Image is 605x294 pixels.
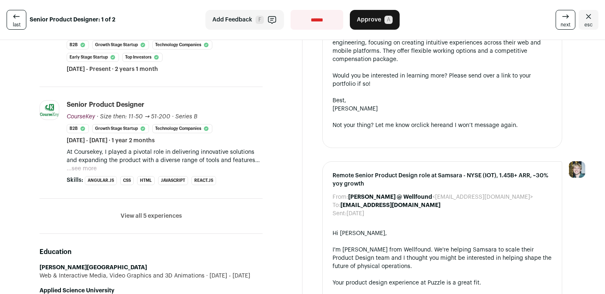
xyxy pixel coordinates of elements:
dd: <[EMAIL_ADDRESS][DOMAIN_NAME]> [348,193,533,201]
img: 6494470-medium_jpg [569,161,585,178]
a: Close [579,10,598,30]
li: B2B [67,40,89,49]
h2: Education [40,247,263,257]
li: Technology Companies [152,40,212,49]
div: [PERSON_NAME]'s design team collaborates closely with product and engineering, focusing on creati... [333,31,552,64]
span: Skills: [67,176,83,184]
li: Angular.js [85,176,117,185]
span: · Size then: 11-50 → 51-200 [97,114,170,120]
li: Top Investors [122,53,163,62]
a: next [556,10,575,30]
span: A [384,16,393,24]
span: Add Feedback [212,16,252,24]
li: Growth Stage Startup [92,124,149,133]
dt: From: [333,193,348,201]
div: Web & Interactive Media, Video Graphics and 3D Animations [40,272,263,280]
li: Growth Stage Startup [92,40,149,49]
li: HTML [137,176,155,185]
span: CourseKey [67,114,95,120]
li: React.js [191,176,216,185]
button: Add Feedback F [205,10,284,30]
img: 11113f1a505ba67075c477a854b22073bcd12d1f9d2b6be65e4ddbb93687709d.png [40,104,59,116]
div: Hi [PERSON_NAME], [333,229,552,238]
span: Approve [357,16,381,24]
a: last [7,10,26,30]
dt: To: [333,201,340,209]
li: Early Stage Startup [67,53,119,62]
span: · [172,113,174,121]
li: B2B [67,124,89,133]
dd: [DATE] [347,209,364,218]
span: next [561,21,570,28]
span: F [256,16,264,24]
li: Technology Companies [152,124,212,133]
li: CSS [120,176,134,185]
a: click here [417,122,443,128]
div: Best, [333,96,552,105]
strong: Applied Science University [40,288,114,294]
span: [DATE] - [DATE] [205,272,250,280]
span: last [13,21,21,28]
strong: [PERSON_NAME][GEOGRAPHIC_DATA] [40,265,147,270]
li: JavaScript [158,176,188,185]
div: Would you be interested in learning more? Please send over a link to your portfolio if so! [333,72,552,88]
b: [PERSON_NAME] @ Wellfound [348,194,432,200]
div: Senior Product Designer [67,100,144,109]
span: Series B [175,114,198,120]
strong: Senior Product Designer: 1 of 2 [30,16,115,24]
button: Approve A [350,10,400,30]
p: At Coursekey, I played a pivotal role in delivering innovative solutions and expanding the produc... [67,148,263,165]
div: Not your thing? Let me know or and I won’t message again. [333,121,552,129]
div: Your product design experience at Puzzle is a great fit. [333,279,552,287]
div: I'm [PERSON_NAME] from Wellfound. We're helping Samsara to scale their Product Design team and I ... [333,246,552,270]
span: Remote Senior Product Design role at Samsara - NYSE (IOT), 1.45B+ ARR, ~30% yoy growth [333,172,552,188]
span: [DATE] - [DATE] · 1 year 2 months [67,136,155,145]
button: ...see more [67,165,97,173]
button: View all 5 experiences [121,212,182,220]
div: [PERSON_NAME] [333,105,552,113]
span: esc [584,21,593,28]
dt: Sent: [333,209,347,218]
b: [EMAIL_ADDRESS][DOMAIN_NAME] [340,202,440,208]
span: [DATE] - Present · 2 years 1 month [67,65,158,73]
